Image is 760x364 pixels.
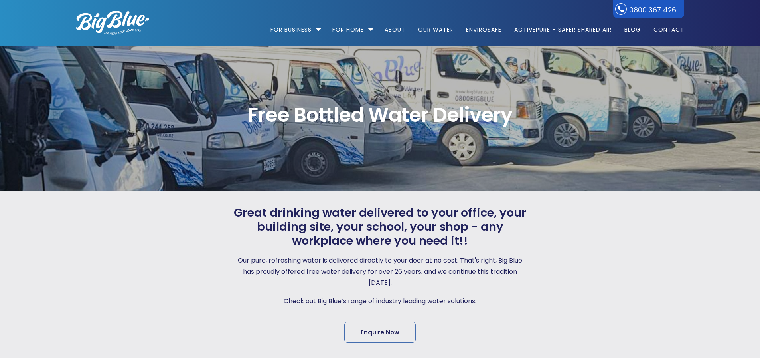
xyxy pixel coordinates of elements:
img: logo [76,11,149,35]
span: Great drinking water delivered to your office, your building site, your school, your shop - any w... [232,206,529,247]
p: Our pure, refreshing water is delivered directly to your door at no cost. That's right, Big Blue ... [232,255,529,288]
a: Enquire Now [344,322,416,343]
p: Check out Big Blue’s range of industry leading water solutions. [232,296,529,307]
span: Free Bottled Water Delivery [76,105,684,125]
